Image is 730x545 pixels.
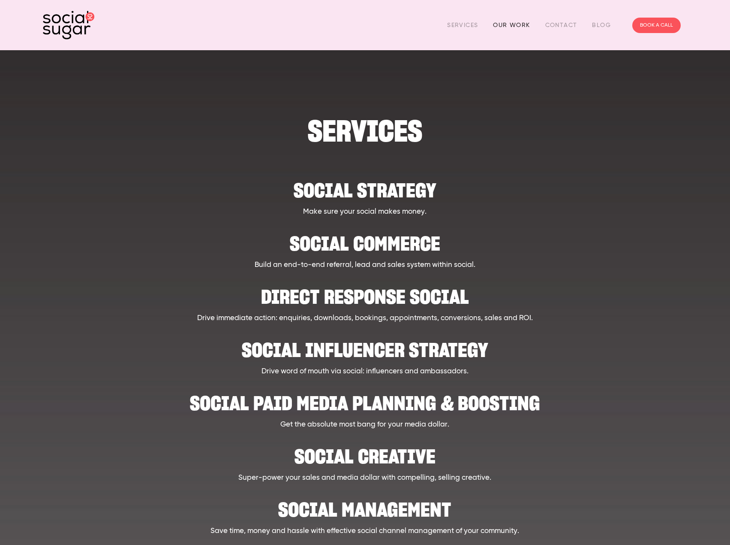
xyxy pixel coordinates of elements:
[447,18,478,32] a: Services
[87,226,643,252] h2: Social Commerce
[545,18,577,32] a: Contact
[632,18,681,33] a: BOOK A CALL
[592,18,611,32] a: Blog
[87,439,643,465] h2: Social creative
[87,439,643,484] a: Social creative Super-power your sales and media dollar with compelling, selling creative.
[87,333,643,377] a: Social influencer strategy Drive word of mouth via social: influencers and ambassadors.
[87,492,643,518] h2: Social Management
[87,173,643,199] h2: Social strategy
[87,279,643,324] a: Direct Response Social Drive immediate action: enquiries, downloads, bookings, appointments, conv...
[87,333,643,359] h2: Social influencer strategy
[87,206,643,218] p: Make sure your social makes money.
[87,366,643,377] p: Drive word of mouth via social: influencers and ambassadors.
[87,279,643,306] h2: Direct Response Social
[87,260,643,271] p: Build an end-to-end referral, lead and sales system within social.
[87,472,643,484] p: Super-power your sales and media dollar with compelling, selling creative.
[493,18,530,32] a: Our Work
[87,313,643,324] p: Drive immediate action: enquiries, downloads, bookings, appointments, conversions, sales and ROI.
[87,386,643,412] h2: Social paid media planning & boosting
[87,173,643,218] a: Social strategy Make sure your social makes money.
[87,419,643,430] p: Get the absolute most bang for your media dollar.
[87,492,643,537] a: Social Management Save time, money and hassle with effective social channel management of your co...
[87,226,643,271] a: Social Commerce Build an end-to-end referral, lead and sales system within social.
[87,118,643,144] h1: SERVICES
[87,526,643,537] p: Save time, money and hassle with effective social channel management of your community.
[87,386,643,430] a: Social paid media planning & boosting Get the absolute most bang for your media dollar.
[43,11,94,39] img: SocialSugar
